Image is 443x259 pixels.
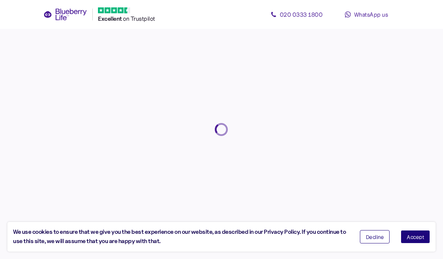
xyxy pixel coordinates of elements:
[333,7,400,22] a: WhatsApp us
[123,15,155,22] span: on Trustpilot
[13,228,349,246] div: We use cookies to ensure that we give you the best experience on our website, as described in our...
[401,230,430,243] button: Accept cookies
[280,11,323,18] span: 020 0333 1800
[360,230,390,243] button: Decline cookies
[98,15,123,22] span: Excellent ️
[407,234,424,239] span: Accept
[354,11,388,18] span: WhatsApp us
[263,7,330,22] a: 020 0333 1800
[366,234,384,239] span: Decline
